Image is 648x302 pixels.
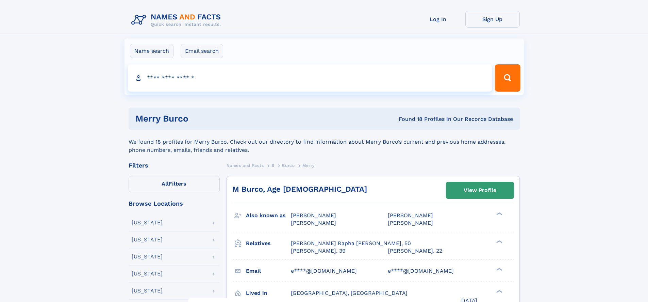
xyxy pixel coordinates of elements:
[291,240,411,247] a: [PERSON_NAME] Rapha [PERSON_NAME], 50
[464,182,496,198] div: View Profile
[495,64,520,92] button: Search Button
[271,161,275,170] a: B
[246,287,291,299] h3: Lived in
[282,161,295,170] a: Burco
[128,64,492,92] input: search input
[181,44,223,58] label: Email search
[132,288,163,293] div: [US_STATE]
[388,212,433,219] span: [PERSON_NAME]
[495,289,503,293] div: ❯
[129,162,220,169] div: Filters
[291,247,346,255] a: [PERSON_NAME], 39
[282,163,295,168] span: Burco
[465,11,520,28] a: Sign Up
[132,254,163,259] div: [US_STATE]
[246,265,291,277] h3: Email
[132,237,163,242] div: [US_STATE]
[388,220,433,226] span: [PERSON_NAME]
[132,271,163,276] div: [US_STATE]
[271,163,275,168] span: B
[246,238,291,249] h3: Relatives
[495,267,503,271] div: ❯
[411,11,465,28] a: Log In
[135,114,294,123] h1: Merry Burco
[446,182,514,198] a: View Profile
[129,176,220,192] label: Filters
[232,185,367,193] a: M Burco, Age [DEMOGRAPHIC_DATA]
[495,239,503,244] div: ❯
[495,212,503,216] div: ❯
[132,220,163,225] div: [US_STATE]
[388,247,442,255] a: [PERSON_NAME], 22
[162,180,169,187] span: All
[291,220,336,226] span: [PERSON_NAME]
[129,201,220,207] div: Browse Locations
[294,115,513,123] div: Found 18 Profiles In Our Records Database
[129,130,520,154] div: We found 18 profiles for Merry Burco. Check out our directory to find information about Merry Bur...
[129,11,227,29] img: Logo Names and Facts
[246,210,291,221] h3: Also known as
[302,163,315,168] span: Merry
[291,212,336,219] span: [PERSON_NAME]
[227,161,264,170] a: Names and Facts
[130,44,173,58] label: Name search
[291,290,408,296] span: [GEOGRAPHIC_DATA], [GEOGRAPHIC_DATA]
